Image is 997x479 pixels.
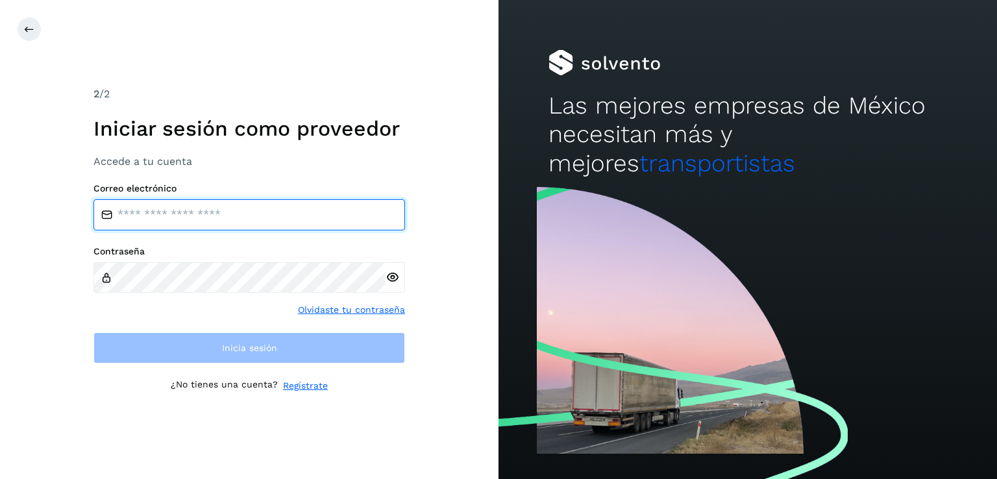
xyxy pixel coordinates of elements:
[222,343,277,352] span: Inicia sesión
[639,149,795,177] span: transportistas
[93,116,405,141] h1: Iniciar sesión como proveedor
[93,88,99,100] span: 2
[283,379,328,393] a: Regístrate
[548,92,947,178] h2: Las mejores empresas de México necesitan más y mejores
[93,246,405,257] label: Contraseña
[298,303,405,317] a: Olvidaste tu contraseña
[93,86,405,102] div: /2
[171,379,278,393] p: ¿No tienes una cuenta?
[93,155,405,167] h3: Accede a tu cuenta
[93,183,405,194] label: Correo electrónico
[93,332,405,363] button: Inicia sesión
